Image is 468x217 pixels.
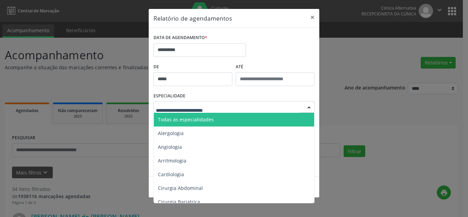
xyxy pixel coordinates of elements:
span: Todas as especialidades [158,116,214,123]
span: Cardiologia [158,171,184,178]
label: DATA DE AGENDAMENTO [153,33,207,43]
span: Angiologia [158,144,182,150]
span: Alergologia [158,130,184,136]
label: ATÉ [236,62,315,72]
label: ESPECIALIDADE [153,91,185,101]
span: Cirurgia Abdominal [158,185,203,191]
label: De [153,62,232,72]
button: Close [306,9,319,26]
span: Arritmologia [158,157,186,164]
h5: Relatório de agendamentos [153,14,232,23]
span: Cirurgia Bariatrica [158,198,200,205]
